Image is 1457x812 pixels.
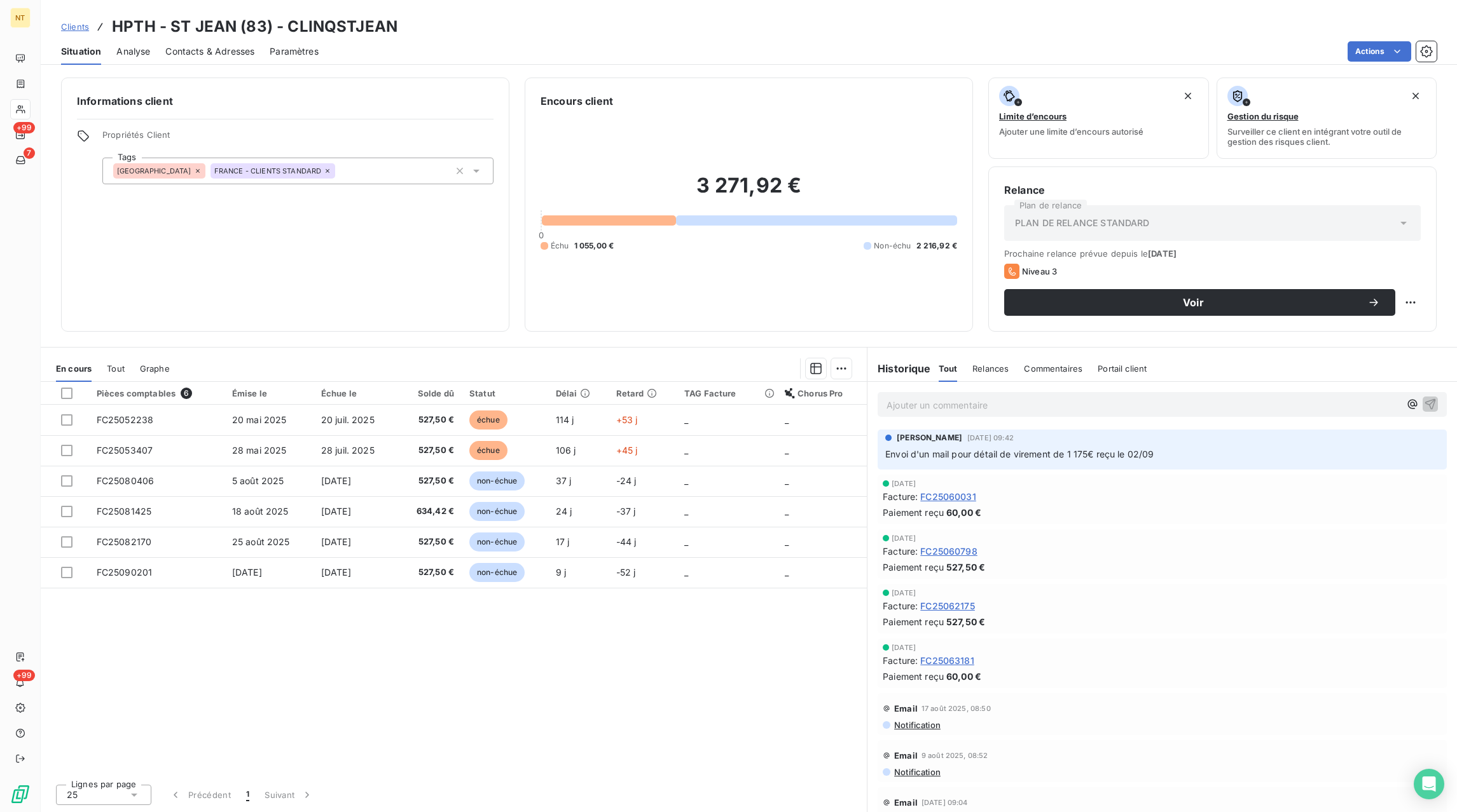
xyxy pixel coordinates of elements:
span: 0 [539,230,544,240]
span: Relances [972,363,1009,374]
div: Délai [556,388,601,398]
span: _ [785,567,789,578]
h6: Informations client [77,93,494,109]
span: 18 août 2025 [232,506,289,517]
span: FC25053407 [97,445,153,456]
span: non-échue [469,471,525,491]
span: 527,50 € [405,414,455,426]
h3: HPTH - ST JEAN (83) - CLINQSTJEAN [112,15,397,38]
span: _ [684,414,688,425]
div: Échue le [321,388,390,398]
h6: Encours client [541,93,613,109]
span: Surveiller ce client en intégrant votre outil de gestion des risques client. [1227,126,1426,147]
span: -24 j [616,475,637,486]
span: Envoi d'un mail pour détail de virement de 1 175€ reçu le 02/09 [885,449,1154,459]
span: [DATE] [321,475,351,486]
span: Non-échu [874,240,911,252]
span: Gestion du risque [1227,111,1299,121]
span: Notification [893,720,941,730]
span: non-échue [469,563,525,582]
span: Contacts & Adresses [165,45,254,58]
span: Paiement reçu [883,560,944,574]
h6: Historique [867,361,931,376]
span: [DATE] [1148,248,1177,259]
span: 527,50 € [405,475,455,487]
span: [DATE] [321,567,351,578]
span: FC25090201 [97,567,153,578]
span: +45 j [616,445,638,456]
span: FC25080406 [97,475,155,486]
span: 6 [181,388,192,399]
button: Suivant [257,782,321,808]
span: FC25052238 [97,414,154,425]
span: 527,50 € [946,560,985,574]
span: FC25082170 [97,536,152,547]
span: 20 juil. 2025 [321,414,375,425]
span: Situation [61,45,101,58]
span: Tout [939,363,958,374]
span: [DATE] 09:04 [922,799,968,806]
span: FC25081425 [97,506,152,517]
span: Ajouter une limite d’encours autorisé [999,126,1143,137]
span: Paiement reçu [883,670,944,683]
span: [DATE] [892,589,916,597]
span: non-échue [469,532,525,551]
span: Facture : [883,490,918,503]
span: [DATE] [892,534,916,542]
span: Limite d’encours [999,111,1067,121]
span: _ [684,536,688,547]
span: 106 j [556,445,576,456]
span: Email [894,797,918,808]
span: -37 j [616,506,636,517]
a: Clients [61,20,89,33]
div: Pièces comptables [97,388,217,399]
span: Prochaine relance prévue depuis le [1004,248,1421,259]
span: FC25062175 [920,599,975,612]
span: Voir [1019,297,1367,308]
span: Analyse [116,45,150,58]
span: 9 août 2025, 08:52 [922,752,988,759]
span: -52 j [616,567,636,578]
span: _ [785,475,789,486]
span: 114 j [556,414,574,425]
span: _ [684,475,688,486]
span: [GEOGRAPHIC_DATA] [117,167,191,175]
span: FC25060031 [920,490,976,503]
img: Logo LeanPay [10,784,31,804]
span: Commentaires [1024,363,1082,374]
span: échue [469,441,508,460]
div: NT [10,8,31,28]
span: échue [469,410,508,430]
div: Open Intercom Messenger [1414,769,1444,799]
div: Statut [469,388,541,398]
button: Gestion du risqueSurveiller ce client en intégrant votre outil de gestion des risques client. [1217,78,1437,159]
span: Facture : [883,599,918,612]
span: 60,00 € [946,506,981,519]
span: 634,42 € [405,505,455,518]
span: 37 j [556,475,572,486]
span: +99 [13,670,35,681]
div: Chorus Pro [785,388,859,398]
span: _ [684,445,688,456]
span: Niveau 3 [1022,266,1057,276]
span: _ [785,506,789,517]
span: 1 055,00 € [574,240,614,252]
div: Solde dû [405,388,455,398]
div: TAG Facture [684,388,770,398]
div: Retard [616,388,669,398]
span: 527,50 € [405,536,455,548]
span: Notification [893,767,941,777]
span: non-échue [469,502,525,521]
span: Email [894,703,918,714]
span: 1 [246,788,249,801]
div: Émise le [232,388,306,398]
span: Email [894,750,918,761]
span: 20 mai 2025 [232,414,287,425]
input: Ajouter une valeur [335,165,345,177]
span: PLAN DE RELANCE STANDARD [1015,217,1150,229]
button: Voir [1004,289,1395,316]
span: 24 j [556,506,572,517]
span: 2 216,92 € [916,240,958,252]
span: 25 août 2025 [232,536,290,547]
span: +99 [13,122,35,133]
